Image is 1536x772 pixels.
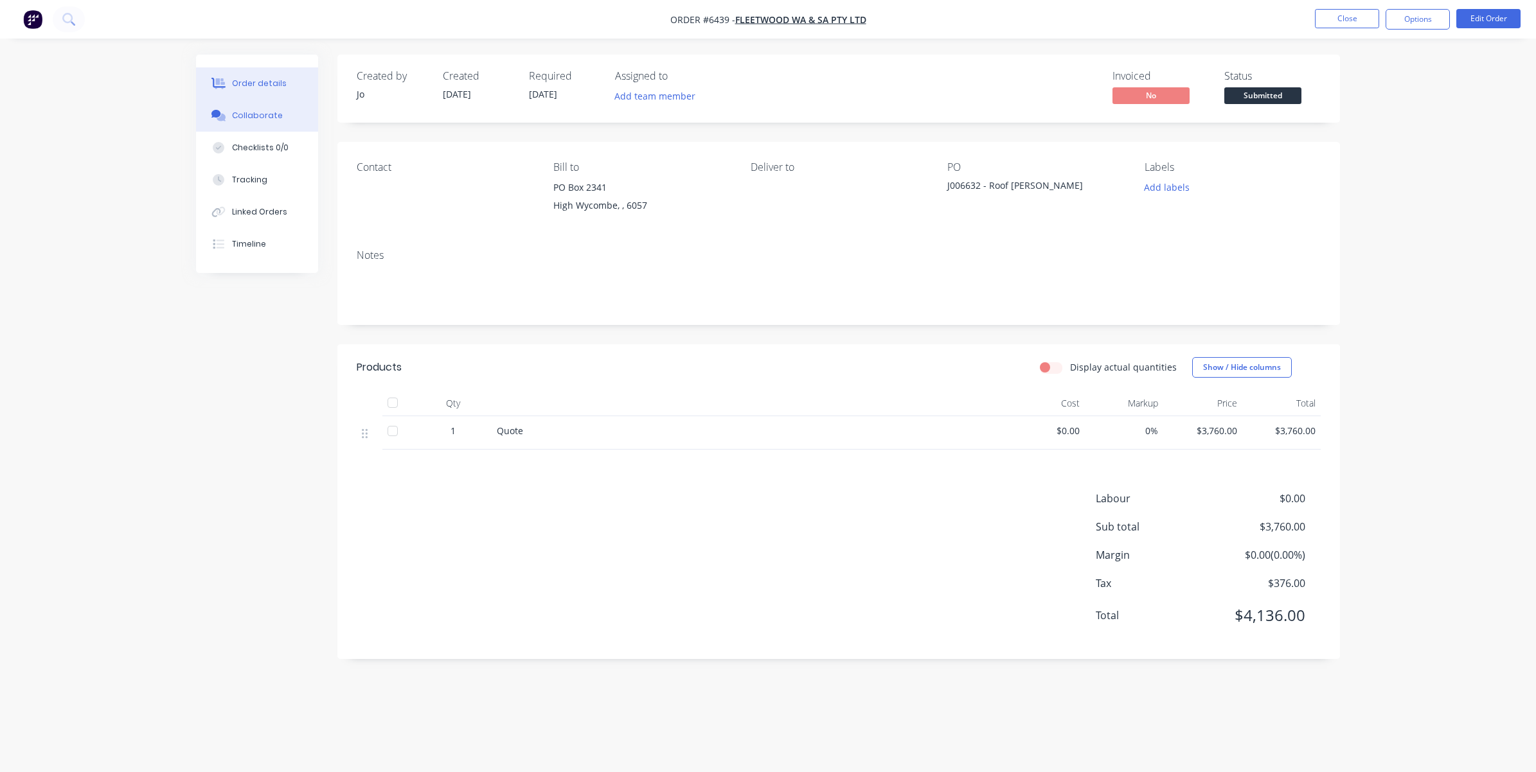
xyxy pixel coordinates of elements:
[1168,424,1237,437] span: $3,760.00
[232,174,267,186] div: Tracking
[670,13,735,26] span: Order #6439 -
[1210,547,1305,563] span: $0.00 ( 0.00 %)
[751,161,927,173] div: Deliver to
[23,10,42,29] img: Factory
[1096,519,1210,534] span: Sub total
[451,424,456,437] span: 1
[553,197,729,215] div: High Wycombe, , 6057
[196,67,318,100] button: Order details
[1137,179,1196,196] button: Add labels
[735,13,866,26] a: Fleetwood WA & SA Pty Ltd
[947,161,1123,173] div: PO
[1242,390,1321,416] div: Total
[1006,390,1085,416] div: Cost
[1112,70,1209,82] div: Invoiced
[608,87,702,105] button: Add team member
[1386,9,1450,30] button: Options
[1315,9,1379,28] button: Close
[1096,608,1210,623] span: Total
[196,196,318,228] button: Linked Orders
[1210,575,1305,591] span: $376.00
[553,179,729,197] div: PO Box 2341
[1096,547,1210,563] span: Margin
[1145,161,1321,173] div: Labels
[1163,390,1242,416] div: Price
[1210,519,1305,534] span: $3,760.00
[232,110,283,121] div: Collaborate
[1224,87,1301,103] span: Submitted
[232,238,266,250] div: Timeline
[1192,357,1292,378] button: Show / Hide columns
[232,206,287,218] div: Linked Orders
[1224,87,1301,107] button: Submitted
[553,179,729,220] div: PO Box 2341High Wycombe, , 6057
[1224,70,1321,82] div: Status
[196,228,318,260] button: Timeline
[1011,424,1080,437] span: $0.00
[232,78,287,89] div: Order details
[1456,9,1521,28] button: Edit Order
[443,88,471,100] span: [DATE]
[196,100,318,132] button: Collaborate
[1210,491,1305,506] span: $0.00
[615,70,744,82] div: Assigned to
[615,87,702,105] button: Add team member
[529,88,557,100] span: [DATE]
[196,164,318,196] button: Tracking
[497,425,523,437] span: Quote
[1070,360,1177,374] label: Display actual quantities
[553,161,729,173] div: Bill to
[357,70,427,82] div: Created by
[357,161,533,173] div: Contact
[415,390,492,416] div: Qty
[196,132,318,164] button: Checklists 0/0
[1210,604,1305,627] span: $4,136.00
[1096,491,1210,506] span: Labour
[357,249,1321,261] div: Notes
[357,87,427,101] div: Jo
[947,179,1108,197] div: J006632 - Roof [PERSON_NAME]
[529,70,600,82] div: Required
[1085,390,1164,416] div: Markup
[1096,575,1210,591] span: Tax
[232,142,289,154] div: Checklists 0/0
[357,360,402,375] div: Products
[1247,424,1316,437] span: $3,760.00
[1112,87,1190,103] span: No
[1090,424,1159,437] span: 0%
[443,70,513,82] div: Created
